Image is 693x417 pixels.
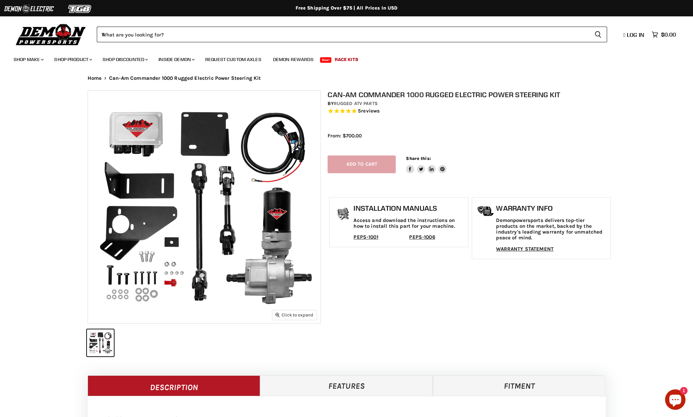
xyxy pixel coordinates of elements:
[328,100,613,107] div: by
[97,27,607,42] form: Product
[620,32,648,38] a: Log in
[648,30,679,40] a: $0.00
[97,53,152,66] a: Shop Discounted
[496,218,607,241] p: Demonpowersports delivers top-tier products on the market, backed by the industry's leading warra...
[627,31,644,38] span: Log in
[153,53,199,66] a: Inside Demon
[320,57,332,63] span: New!
[88,375,260,396] a: Description
[330,53,363,66] a: Race Kits
[328,133,362,139] span: From: $700.00
[409,234,435,240] a: PEPS-1006
[200,53,267,66] a: Request Custom Axles
[328,108,613,115] span: Rated 4.8 out of 5 stars 5 reviews
[9,50,674,66] ul: Main menu
[275,312,313,317] span: Click to expand
[406,155,447,174] aside: Share this:
[353,218,465,229] p: Access and download the instructions on how to install this part for your machine.
[9,53,48,66] a: Shop Make
[97,27,589,42] input: When autocomplete results are available use up and down arrows to review and enter to select
[477,206,494,217] img: warranty-icon.png
[496,204,607,212] h1: Warranty Info
[268,53,319,66] a: Demon Rewards
[433,375,606,396] a: Fitment
[49,53,96,66] a: Shop Product
[361,108,380,114] span: reviews
[88,91,320,323] img: IMAGE
[406,156,431,161] span: Share this:
[14,22,88,46] img: Demon Powersports
[3,2,55,15] img: Demon Electric Logo 2
[663,389,688,412] inbox-online-store-chat: Shopify online store chat
[353,234,378,240] a: PEPS-1001
[328,90,613,99] h1: Can-Am Commander 1000 Rugged Electric Power Steering Kit
[589,27,607,42] button: Search
[88,75,102,81] a: Home
[272,310,317,319] button: Click to expand
[55,2,106,15] img: TGB Logo 2
[109,75,261,81] span: Can-Am Commander 1000 Rugged Electric Power Steering Kit
[74,5,619,11] div: Free Shipping Over $75 | All Prices In USD
[87,329,114,356] button: IMAGE thumbnail
[496,246,554,252] a: WARRANTY STATEMENT
[661,31,676,38] span: $0.00
[260,375,433,396] a: Features
[358,108,380,114] span: 5 reviews
[334,101,378,106] a: Rugged ATV Parts
[74,75,619,81] nav: Breadcrumbs
[353,204,465,212] h1: Installation Manuals
[335,206,352,223] img: install_manual-icon.png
